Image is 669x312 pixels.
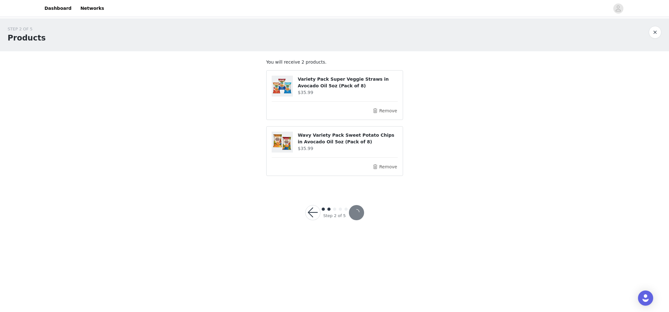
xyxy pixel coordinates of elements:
div: Step 2 of 5 [323,213,346,219]
button: Remove [372,163,397,171]
div: avatar [615,3,621,14]
h4: $35.99 [298,89,397,96]
h4: Wavy Variety Pack Sweet Potato Chips in Avocado Oil 5oz (Pack of 8) [298,132,397,145]
h4: $35.99 [298,145,397,152]
div: Open Intercom Messenger [638,290,653,306]
h1: Products [8,32,46,44]
div: STEP 2 OF 5 [8,26,46,32]
img: Wavy Variety Pack Sweet Potato Chips in Avocado Oil 5oz (Pack of 8) [272,132,293,153]
a: Dashboard [41,1,75,16]
button: Remove [372,107,397,115]
p: You will receive 2 products. [266,59,403,66]
img: Variety Pack Super Veggie Straws in Avocado Oil 5oz (Pack of 8) [272,76,293,97]
h4: Variety Pack Super Veggie Straws in Avocado Oil 5oz (Pack of 8) [298,76,397,89]
a: Networks [77,1,108,16]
